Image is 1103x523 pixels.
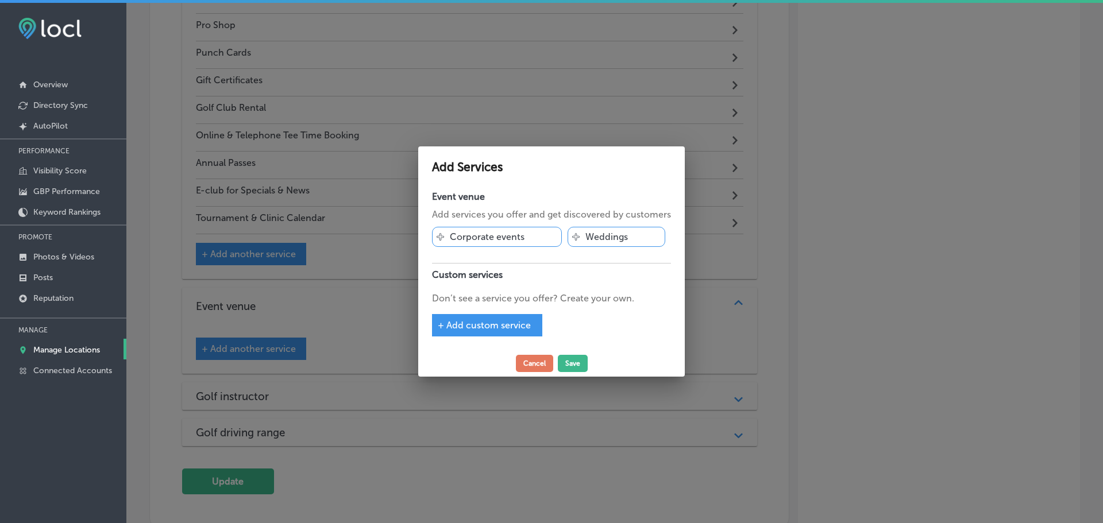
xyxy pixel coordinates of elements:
span: + Add custom service [438,320,531,331]
p: Add services you offer and get discovered by customers [432,208,671,222]
p: Posts [33,273,53,282]
p: Overview [33,80,68,90]
p: GBP Performance [33,187,100,196]
p: Photos & Videos [33,252,94,262]
h4: Event venue [432,191,671,202]
p: Corporate events [450,231,524,242]
p: Manage Locations [33,345,100,355]
p: Connected Accounts [33,366,112,375]
p: Reputation [33,293,74,303]
p: Weddings [585,231,628,242]
button: Cancel [516,355,553,372]
p: Don’t see a service you offer? Create your own. [432,292,671,305]
p: Keyword Rankings [33,207,101,217]
h2: Add Services [432,160,671,175]
p: Directory Sync [33,100,88,110]
h4: Custom services [432,263,671,286]
img: fda3e92497d09a02dc62c9cd864e3231.png [18,18,82,39]
p: AutoPilot [33,121,68,131]
button: Save [558,355,588,372]
p: Visibility Score [33,166,87,176]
